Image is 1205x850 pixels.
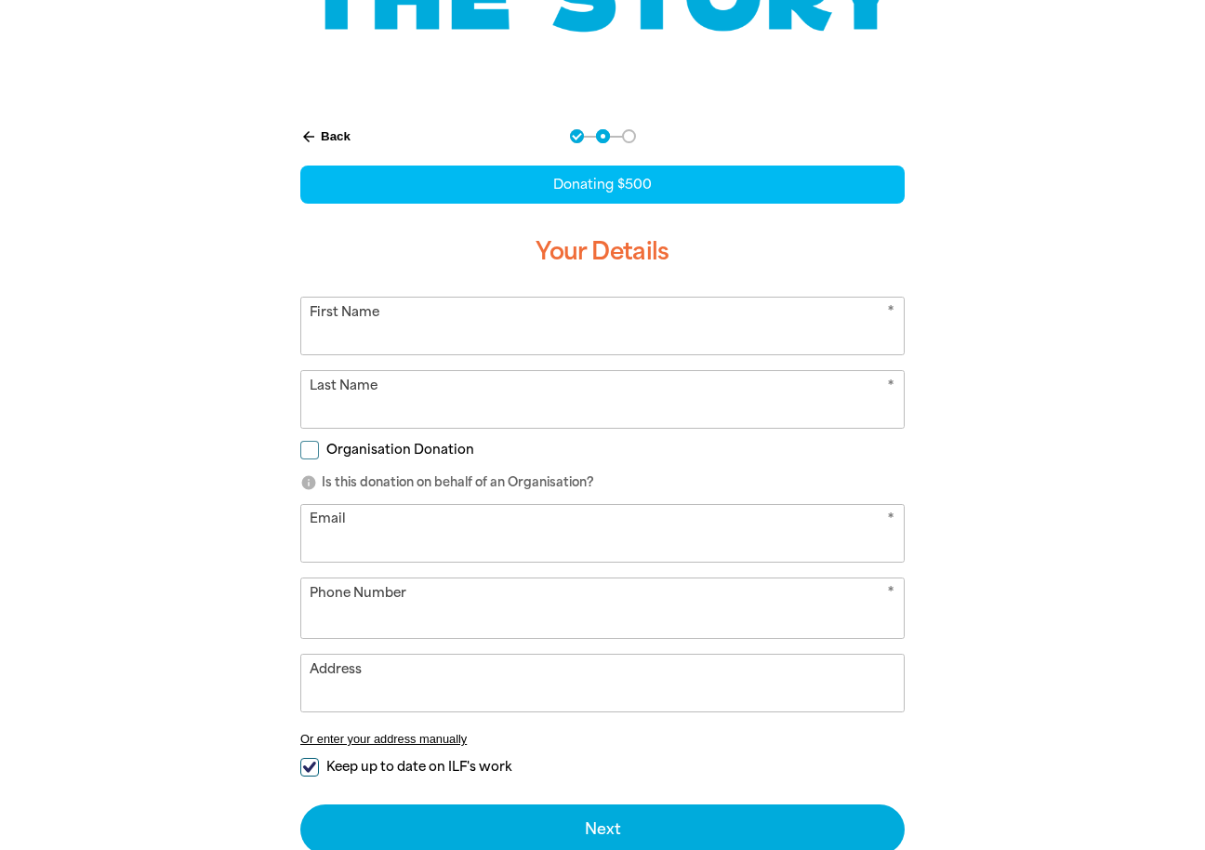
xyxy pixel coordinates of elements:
[326,441,474,458] span: Organisation Donation
[300,474,317,491] i: info
[300,441,319,459] input: Organisation Donation
[300,758,319,777] input: Keep up to date on ILF's work
[300,732,905,746] button: Or enter your address manually
[300,128,317,145] i: arrow_back
[570,129,584,143] button: Navigate to step 1 of 3 to enter your donation amount
[300,222,905,282] h3: Your Details
[622,129,636,143] button: Navigate to step 3 of 3 to enter your payment details
[596,129,610,143] button: Navigate to step 2 of 3 to enter your details
[300,166,905,204] div: Donating $500
[887,583,894,606] i: Required
[293,121,358,153] button: Back
[326,758,511,776] span: Keep up to date on ILF's work
[300,473,905,492] p: Is this donation on behalf of an Organisation?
